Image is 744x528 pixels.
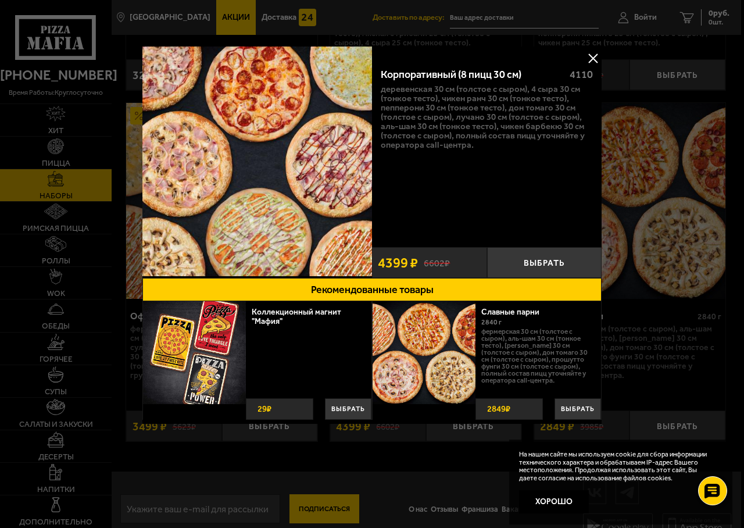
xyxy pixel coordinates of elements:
s: 6602 ₽ [424,257,450,268]
a: Корпоративный (8 пицц 30 см) [142,47,372,278]
button: Выбрать [555,398,601,420]
button: Хорошо [519,490,589,513]
button: Выбрать [487,247,602,278]
strong: 29 ₽ [255,399,274,419]
p: Деревенская 30 см (толстое с сыром), 4 сыра 30 см (тонкое тесто), Чикен Ранч 30 см (тонкое тесто)... [381,84,593,149]
a: Славные парни [481,307,551,317]
button: Рекомендованные товары [142,278,602,301]
p: На нашем сайте мы используем cookie для сбора информации технического характера и обрабатываем IP... [519,451,716,483]
a: Коллекционный магнит "Мафия" [252,307,341,326]
button: Выбрать [325,398,371,420]
strong: 2849 ₽ [484,399,513,419]
span: 2840 г [481,318,502,326]
span: 4110 [570,68,593,81]
p: Фермерская 30 см (толстое с сыром), Аль-Шам 30 см (тонкое тесто), [PERSON_NAME] 30 см (толстое с ... [481,328,592,384]
div: Корпоративный (8 пицц 30 см) [381,69,560,81]
span: 4399 ₽ [378,256,418,270]
img: Корпоративный (8 пицц 30 см) [142,47,372,276]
